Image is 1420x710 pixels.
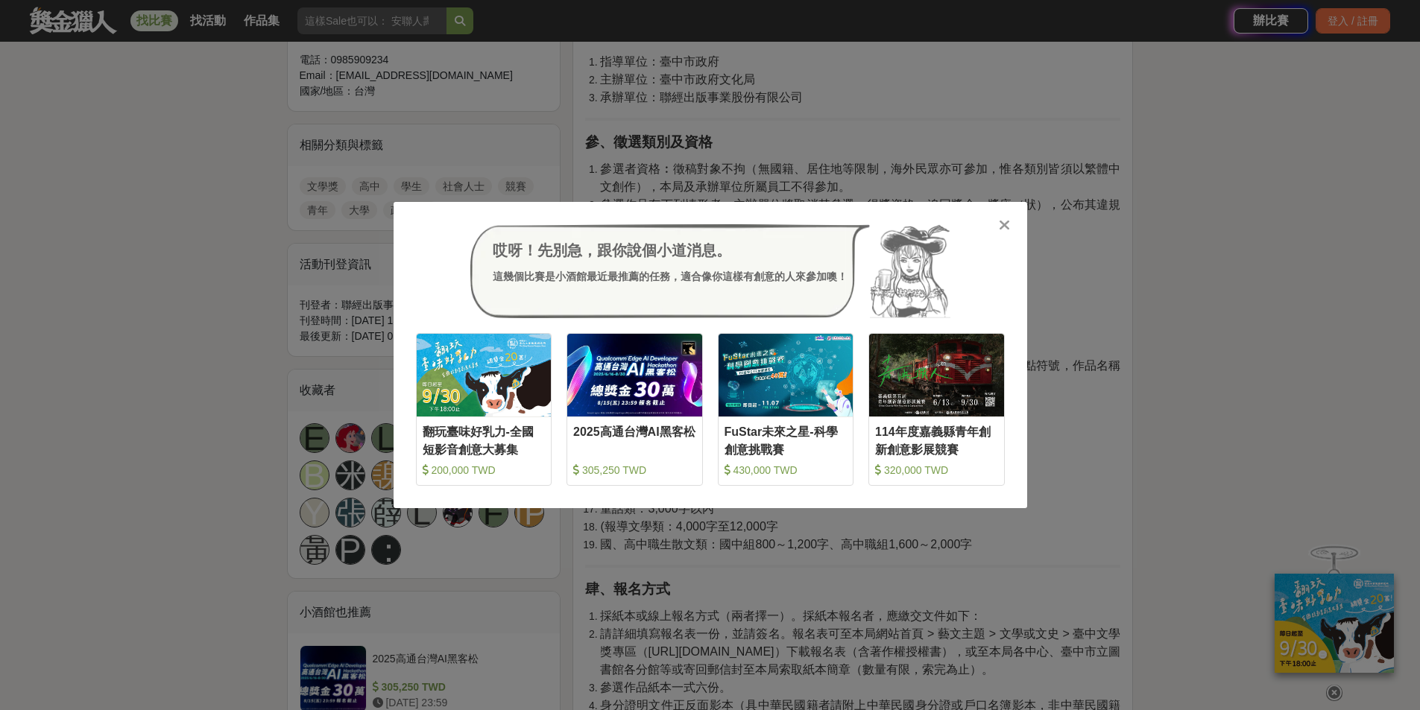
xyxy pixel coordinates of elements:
img: Avatar [870,224,950,318]
div: 翻玩臺味好乳力-全國短影音創意大募集 [423,423,546,457]
div: 2025高通台灣AI黑客松 [573,423,696,457]
div: FuStar未來之星-科學創意挑戰賽 [725,423,848,457]
img: Cover Image [567,334,702,416]
div: 哎呀！先別急，跟你說個小道消息。 [493,239,848,262]
img: Cover Image [417,334,552,416]
a: Cover Image2025高通台灣AI黑客松 305,250 TWD [567,333,703,486]
div: 114年度嘉義縣青年創新創意影展競賽 [875,423,998,457]
a: Cover ImageFuStar未來之星-科學創意挑戰賽 430,000 TWD [718,333,854,486]
img: Cover Image [869,334,1004,416]
img: Cover Image [719,334,853,416]
a: Cover Image114年度嘉義縣青年創新創意影展競賽 320,000 TWD [868,333,1005,486]
a: Cover Image翻玩臺味好乳力-全國短影音創意大募集 200,000 TWD [416,333,552,486]
div: 430,000 TWD [725,463,848,478]
div: 305,250 TWD [573,463,696,478]
div: 這幾個比賽是小酒館最近最推薦的任務，適合像你這樣有創意的人來參加噢！ [493,269,848,285]
div: 200,000 TWD [423,463,546,478]
div: 320,000 TWD [875,463,998,478]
